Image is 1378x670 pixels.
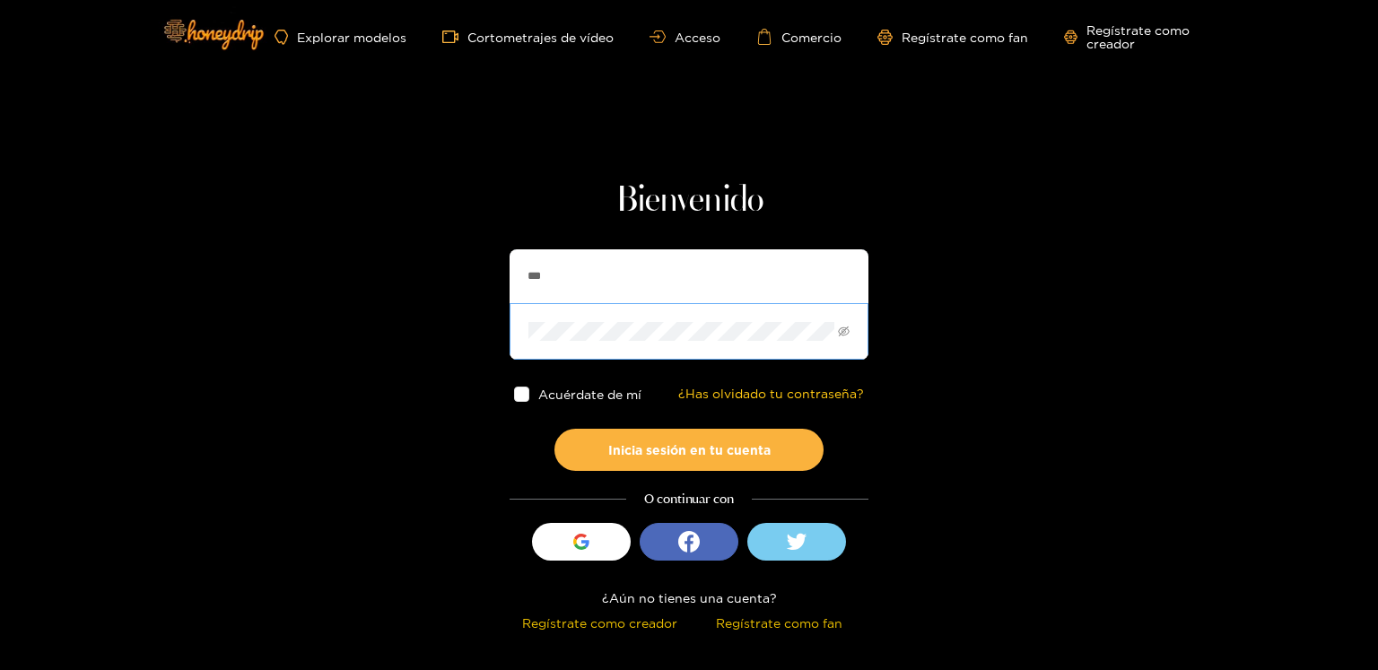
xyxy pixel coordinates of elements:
a: Cortometrajes de vídeo [442,29,614,45]
font: Regístrate como fan [902,30,1028,44]
font: Acuérdate de mí [538,387,641,401]
font: O continuar con [644,491,734,507]
font: Comercio [781,30,842,44]
a: Explorar modelos [275,30,406,45]
font: Explorar modelos [297,30,406,44]
span: invisible para los ojos [838,326,850,337]
font: Bienvenido [615,183,763,219]
font: ¿Aún no tienes una cuenta? [602,591,777,605]
font: ¿Has olvidado tu contraseña? [678,387,864,400]
a: Comercio [756,29,842,45]
font: Acceso [675,30,720,44]
font: Cortometrajes de vídeo [467,30,614,44]
font: Regístrate como fan [716,616,842,630]
font: Regístrate como creador [1086,23,1190,50]
span: cámara de vídeo [442,29,467,45]
a: Acceso [650,30,720,44]
a: Regístrate como fan [877,30,1028,45]
font: Inicia sesión en tu cuenta [608,443,771,457]
font: Regístrate como creador [522,616,677,630]
button: Inicia sesión en tu cuenta [554,429,824,471]
a: Regístrate como creador [1064,23,1227,50]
